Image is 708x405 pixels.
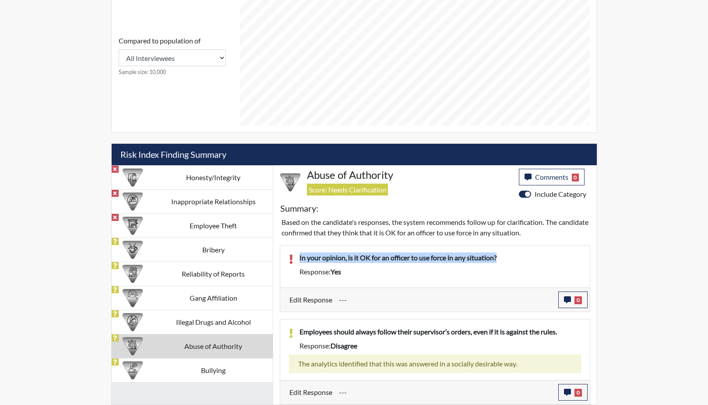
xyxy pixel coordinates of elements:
[119,36,201,46] label: Compared to population of
[535,189,586,199] label: Include Category
[280,172,300,192] img: CATEGORY%20ICON-01.94e51fac.png
[119,68,226,76] small: Sample size: 10,000
[123,264,143,284] img: CATEGORY%20ICON-20.4a32fe39.png
[154,238,273,262] td: Bribery
[154,334,273,358] td: Abuse of Authority
[112,144,597,165] h5: Risk Index Finding Summary
[123,167,143,188] img: CATEGORY%20ICON-11.a5f294f4.png
[289,291,332,308] label: Edit Response
[535,173,568,181] span: Comments
[154,213,273,238] td: Employee Theft
[123,192,143,212] img: CATEGORY%20ICON-14.139f8ef7.png
[558,384,588,401] button: 0
[332,291,558,308] div: Update the test taker's response, the change might impact the score
[299,252,581,263] p: In your opinion, is it OK for an officer to use force in any situation?
[331,341,357,350] span: disagree
[154,189,273,213] td: Inappropriate Relationships
[519,169,585,185] button: Comments0
[123,240,143,260] img: CATEGORY%20ICON-03.c5611939.png
[282,217,588,238] p: Based on the candidate's responses, the system recommends follow up for clarification. The candid...
[154,262,273,286] td: Reliability of Reports
[119,36,226,76] div: Consistency Score comparison among population
[154,286,273,310] td: Gang Affiliation
[154,310,273,334] td: Illegal Drugs and Alcohol
[289,355,581,373] div: The analytics identified that this was answered in a socially desirable way.
[123,336,143,356] img: CATEGORY%20ICON-01.94e51fac.png
[123,312,143,332] img: CATEGORY%20ICON-12.0f6f1024.png
[289,384,332,401] label: Edit Response
[332,384,558,401] div: Update the test taker's response, the change might impact the score
[307,184,388,195] span: Score: Needs Clarification
[299,327,581,337] p: Employees should always follow their supervisor’s orders, even if it is against the rules.
[307,169,512,181] h4: Abuse of Authority
[123,216,143,236] img: CATEGORY%20ICON-07.58b65e52.png
[293,266,588,277] div: Response:
[574,389,582,397] span: 0
[331,267,341,276] span: yes
[123,288,143,308] img: CATEGORY%20ICON-02.2c5dd649.png
[558,291,588,308] button: 0
[293,341,588,351] div: Response:
[280,203,318,213] h5: Summary:
[154,165,273,189] td: Honesty/Integrity
[572,174,579,181] span: 0
[574,296,582,304] span: 0
[154,358,273,382] td: Bullying
[123,360,143,380] img: CATEGORY%20ICON-04.6d01e8fa.png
